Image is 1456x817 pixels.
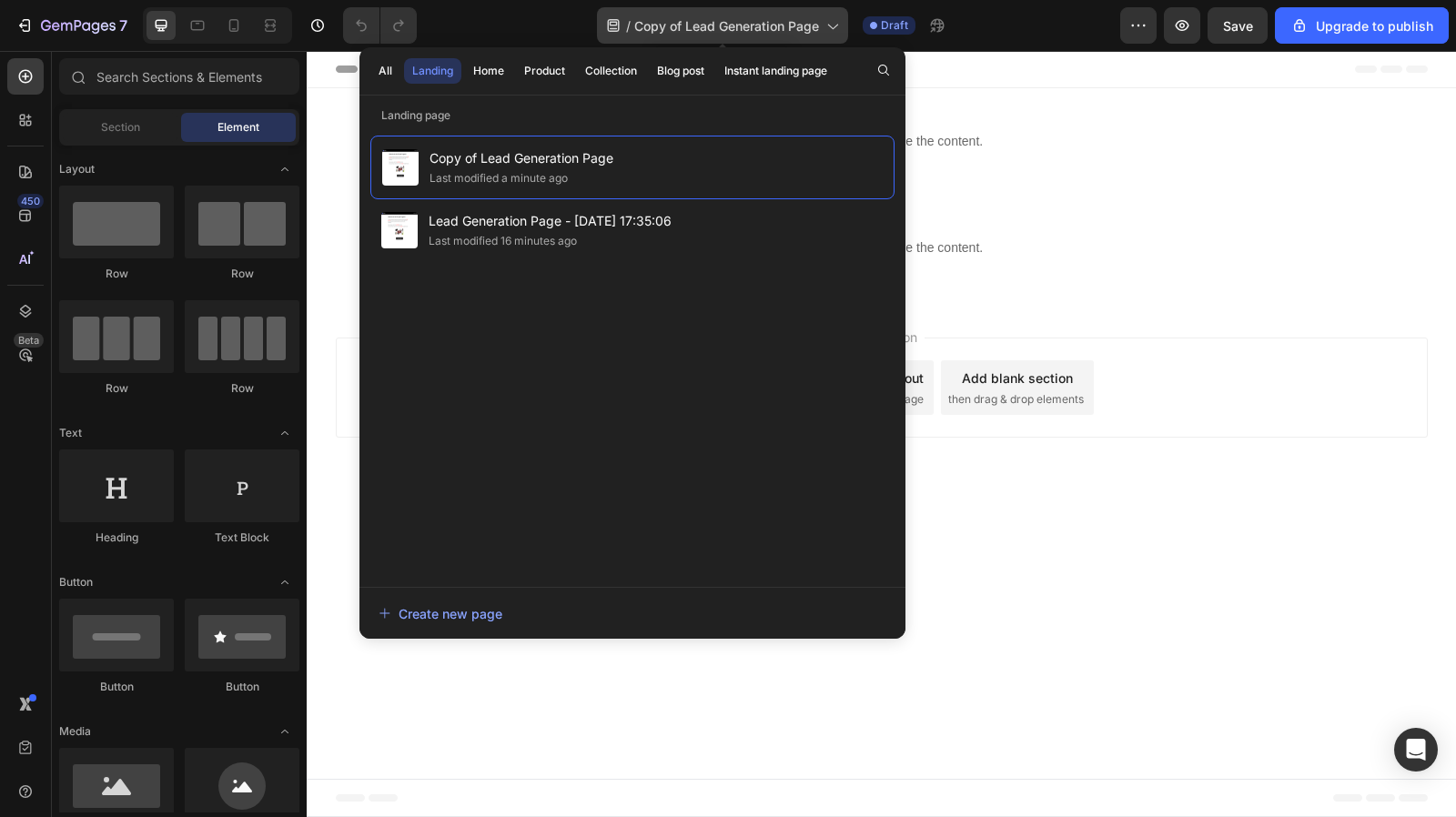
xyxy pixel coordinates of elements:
[270,419,299,448] span: Toggle open
[1394,728,1438,772] div: Open Intercom Messenger
[1223,18,1253,34] span: Save
[881,17,908,34] span: Draft
[59,380,174,397] div: Row
[270,155,299,184] span: Toggle open
[642,340,777,357] span: then drag & drop elements
[520,340,617,357] span: from URL or image
[185,380,299,397] div: Row
[101,119,140,136] span: Section
[270,568,299,597] span: Toggle open
[270,717,299,746] span: Toggle open
[370,58,400,84] button: All
[343,7,417,44] div: Undo/Redo
[724,63,827,79] div: Instant landing page
[59,425,82,441] span: Text
[1290,16,1433,35] div: Upgrade to publish
[59,679,174,695] div: Button
[524,63,565,79] div: Product
[473,63,504,79] div: Home
[185,530,299,546] div: Text Block
[17,194,44,208] div: 450
[379,318,489,337] div: Choose templates
[1208,7,1268,44] button: Save
[655,318,766,337] div: Add blank section
[585,63,637,79] div: Collection
[119,15,127,36] p: 7
[649,58,713,84] button: Blog post
[185,679,299,695] div: Button
[370,340,495,357] span: inspired by CRO experts
[14,333,44,348] div: Beta
[412,63,453,79] div: Landing
[379,604,502,623] div: Create new page
[430,147,613,169] span: Copy of Lead Generation Page
[429,232,577,250] div: Last modified 16 minutes ago
[59,574,93,590] span: Button
[59,723,91,740] span: Media
[217,119,259,136] span: Element
[465,58,512,84] button: Home
[516,58,573,84] button: Product
[7,7,136,44] button: 7
[429,210,672,232] span: Lead Generation Page - [DATE] 17:35:06
[307,51,1456,817] iframe: Design area
[378,595,887,631] button: Create new page
[59,530,174,546] div: Heading
[657,63,704,79] div: Blog post
[1275,7,1449,44] button: Upgrade to publish
[577,58,645,84] button: Collection
[59,266,174,282] div: Row
[359,106,905,125] p: Landing page
[404,58,461,84] button: Landing
[716,58,835,84] button: Instant landing page
[634,16,819,35] span: Copy of Lead Generation Page
[430,169,568,187] div: Last modified a minute ago
[531,277,618,296] span: Add section
[185,266,299,282] div: Row
[521,318,617,337] div: Generate layout
[379,63,392,79] div: All
[59,58,299,95] input: Search Sections & Elements
[59,161,95,177] span: Layout
[626,16,631,35] span: /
